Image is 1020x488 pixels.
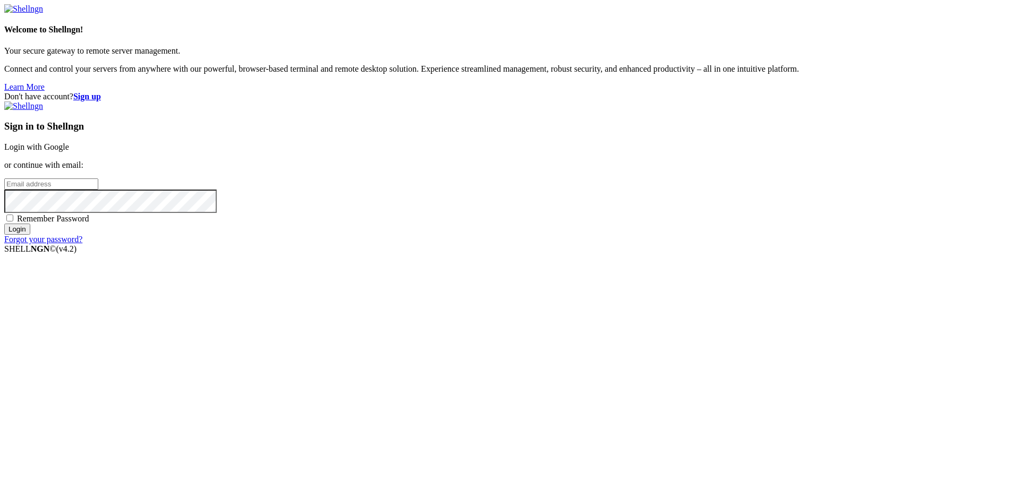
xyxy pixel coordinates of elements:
span: SHELL © [4,244,76,253]
span: Remember Password [17,214,89,223]
a: Forgot your password? [4,235,82,244]
span: 4.2.0 [56,244,77,253]
p: Connect and control your servers from anywhere with our powerful, browser-based terminal and remo... [4,64,1016,74]
input: Remember Password [6,215,13,221]
input: Login [4,224,30,235]
a: Learn More [4,82,45,91]
img: Shellngn [4,4,43,14]
h4: Welcome to Shellngn! [4,25,1016,35]
p: or continue with email: [4,160,1016,170]
b: NGN [31,244,50,253]
a: Sign up [73,92,101,101]
img: Shellngn [4,101,43,111]
a: Login with Google [4,142,69,151]
div: Don't have account? [4,92,1016,101]
input: Email address [4,178,98,190]
p: Your secure gateway to remote server management. [4,46,1016,56]
h3: Sign in to Shellngn [4,121,1016,132]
